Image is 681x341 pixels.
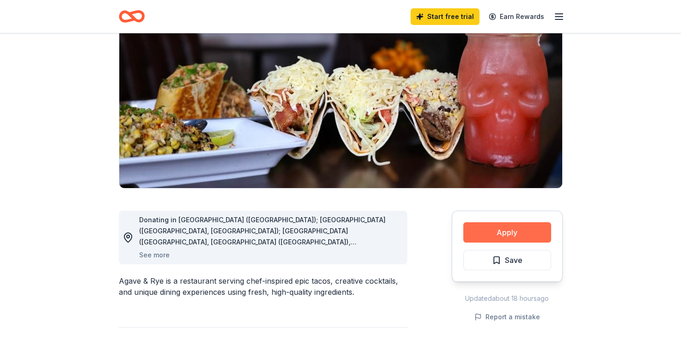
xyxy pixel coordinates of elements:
[452,293,563,304] div: Updated about 18 hours ago
[119,275,407,298] div: Agave & Rye is a restaurant serving chef-inspired epic tacos, creative cocktails, and unique dini...
[139,250,170,261] button: See more
[139,216,386,301] span: Donating in [GEOGRAPHIC_DATA] ([GEOGRAPHIC_DATA]); [GEOGRAPHIC_DATA] ([GEOGRAPHIC_DATA], [GEOGRAP...
[119,12,562,188] img: Image for Agave & Rye's
[411,8,479,25] a: Start free trial
[119,6,145,27] a: Home
[483,8,550,25] a: Earn Rewards
[463,250,551,270] button: Save
[474,311,540,323] button: Report a mistake
[463,222,551,243] button: Apply
[505,254,522,266] span: Save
